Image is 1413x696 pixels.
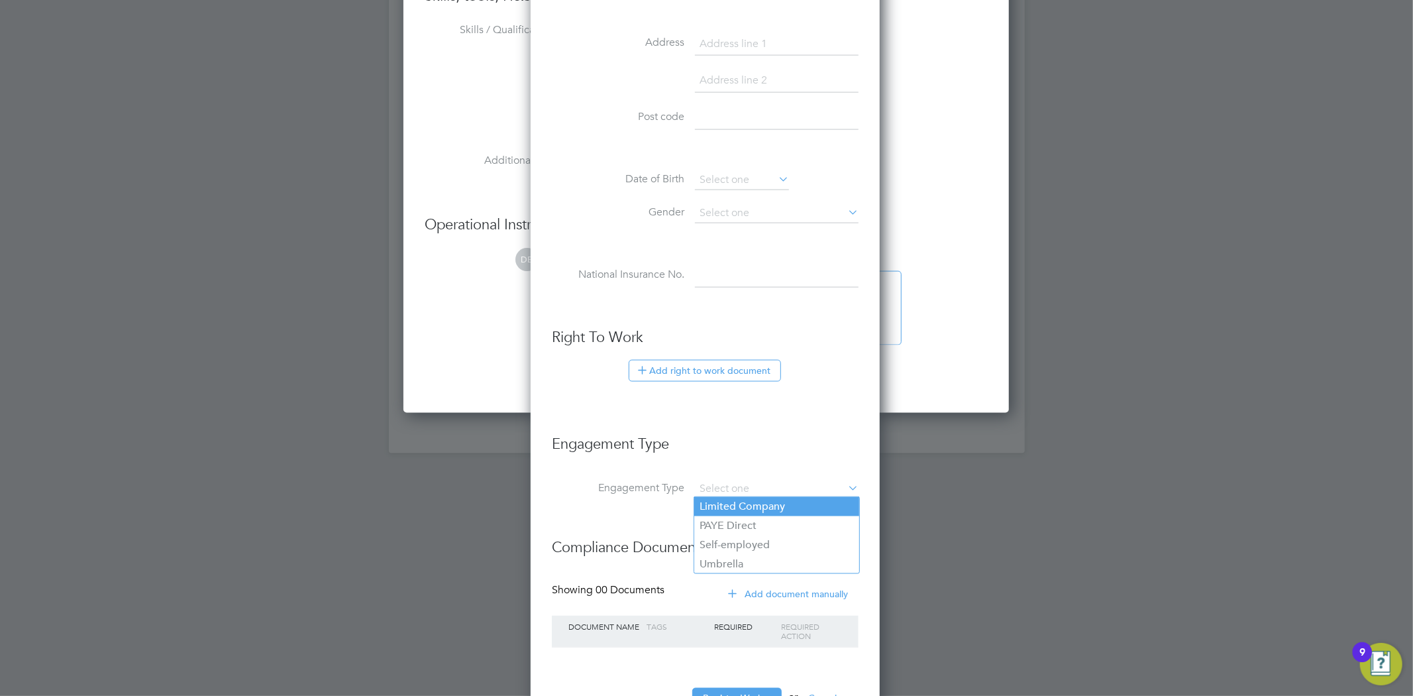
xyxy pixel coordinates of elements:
label: Skills / Qualifications [425,23,557,37]
h3: Operational Instructions & Comments [425,215,988,235]
label: Gender [552,205,684,219]
h3: Compliance Documents [552,525,859,557]
label: Address [552,36,684,50]
h3: Engagement Type [552,422,859,454]
div: Document Name [565,616,643,638]
div: Tags [643,616,711,638]
li: Limited Company [694,497,859,516]
label: Post code [552,110,684,124]
div: 9 [1359,652,1365,669]
h3: Right To Work [552,328,859,347]
li: Self-employed [694,536,859,555]
span: 00 Documents [596,584,664,597]
div: Showing [552,584,667,598]
label: Engagement Type [552,481,684,495]
label: Date of Birth [552,172,684,186]
label: National Insurance No. [552,268,684,282]
div: Required [711,616,778,638]
input: Address line 1 [695,32,859,56]
li: Umbrella [694,555,859,574]
button: Add right to work document [629,360,781,381]
button: Add document manually [719,584,859,605]
div: Required Action [778,616,845,648]
button: Open Resource Center, 9 new notifications [1360,643,1402,685]
input: Address line 2 [695,69,859,93]
li: PAYE Direct [694,516,859,536]
input: Select one [695,170,789,190]
label: Tools [425,88,557,102]
label: Additional H&S [425,154,557,168]
input: Select one [695,203,859,223]
input: Select one [695,480,859,498]
span: DB [515,248,539,271]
